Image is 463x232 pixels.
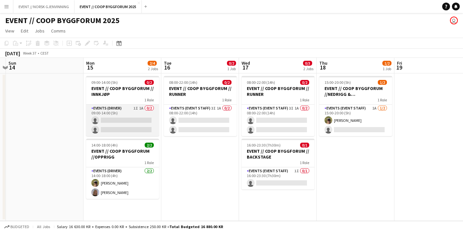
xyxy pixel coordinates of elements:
[36,224,51,229] span: All jobs
[8,60,16,66] span: Sun
[21,51,38,56] span: Week 37
[35,28,45,34] span: Jobs
[148,66,158,71] div: 2 Jobs
[86,167,159,199] app-card-role: Events (Driver)2/214:00-18:00 (4h)[PERSON_NAME][PERSON_NAME]
[396,64,402,71] span: 19
[13,0,74,13] button: EVENT // NORSK GJENVINNING
[91,80,118,85] span: 09:00-14:00 (5h)
[74,0,142,13] button: EVENT // COOP BYGGFORUM 2025
[164,76,237,136] app-job-card: 08:00-22:00 (14h)0/2EVENT // COOP BYGGFORUM // RUNNER1 RoleEvents (Event Staff)3I1A0/208:00-22:00...
[91,143,118,148] span: 14:00-18:00 (4h)
[145,143,154,148] span: 2/2
[86,85,159,97] h3: EVENT // COOP BYGGFORUM // INNKJØP
[144,97,154,102] span: 1 Role
[86,139,159,199] app-job-card: 14:00-18:00 (4h)2/2EVENT // COOP BYGGFORUM //OPPRIGG1 RoleEvents (Driver)2/214:00-18:00 (4h)[PERS...
[51,28,66,34] span: Comms
[382,61,391,66] span: 1/2
[247,80,275,85] span: 08:00-22:00 (14h)
[222,80,231,85] span: 0/2
[242,167,314,189] app-card-role: Events (Event Staff)1I0/116:00-23:30 (7h30m)
[40,51,49,56] div: CEST
[319,60,327,66] span: Thu
[324,80,351,85] span: 15:00-20:00 (5h)
[5,50,20,57] div: [DATE]
[86,60,95,66] span: Mon
[241,64,250,71] span: 17
[3,27,17,35] a: View
[164,105,237,136] app-card-role: Events (Event Staff)3I1A0/208:00-22:00 (14h)
[319,85,392,97] h3: EVENT // COOP BYGGFORUM //NEDRIGG & TILBAKELEVERING
[242,139,314,189] app-job-card: 16:00-23:30 (7h30m)0/1EVENT // COOP BYGGFORUM // BACKSTAGE1 RoleEvents (Event Staff)1I0/116:00-23...
[86,148,159,160] h3: EVENT // COOP BYGGFORUM //OPPRIGG
[397,60,402,66] span: Fri
[18,27,31,35] a: Edit
[318,64,327,71] span: 18
[5,28,14,34] span: View
[383,66,391,71] div: 1 Job
[5,16,120,25] h1: EVENT // COOP BYGGFORUM 2025
[242,60,250,66] span: Wed
[169,224,223,229] span: Total Budgeted 16 880.00 KR
[86,105,159,136] app-card-role: Events (Driver)1I1A0/209:00-14:00 (5h)
[222,97,231,102] span: 1 Role
[7,64,16,71] span: 14
[377,97,387,102] span: 1 Role
[164,60,171,66] span: Tue
[85,64,95,71] span: 15
[21,28,28,34] span: Edit
[247,143,281,148] span: 16:00-23:30 (7h30m)
[144,160,154,165] span: 1 Role
[32,27,47,35] a: Jobs
[163,64,171,71] span: 16
[300,143,309,148] span: 0/1
[319,76,392,136] app-job-card: 15:00-20:00 (5h)1/2EVENT // COOP BYGGFORUM //NEDRIGG & TILBAKELEVERING1 RoleEvents (Event Staff)1...
[378,80,387,85] span: 1/2
[450,17,458,24] app-user-avatar: Rikke Bjørneng
[303,61,312,66] span: 0/3
[227,66,236,71] div: 1 Job
[227,61,236,66] span: 0/2
[169,80,197,85] span: 08:00-22:00 (14h)
[300,160,309,165] span: 1 Role
[48,27,68,35] a: Comms
[242,105,314,136] app-card-role: Events (Event Staff)3I1A0/208:00-22:00 (14h)
[319,105,392,136] app-card-role: Events (Event Staff)1A1/215:00-20:00 (5h)[PERSON_NAME]
[86,76,159,136] app-job-card: 09:00-14:00 (5h)0/2EVENT // COOP BYGGFORUM // INNKJØP1 RoleEvents (Driver)1I1A0/209:00-14:00 (5h)
[242,148,314,160] h3: EVENT // COOP BYGGFORUM // BACKSTAGE
[242,85,314,97] h3: EVENT // COOP BYGGFORUM // RUNNER
[3,223,30,230] button: Budgeted
[145,80,154,85] span: 0/2
[148,61,157,66] span: 2/4
[164,85,237,97] h3: EVENT // COOP BYGGFORUM // RUNNER
[300,97,309,102] span: 1 Role
[57,224,223,229] div: Salary 16 630.00 KR + Expenses 0.00 KR + Subsistence 250.00 KR =
[242,76,314,136] app-job-card: 08:00-22:00 (14h)0/2EVENT // COOP BYGGFORUM // RUNNER1 RoleEvents (Event Staff)3I1A0/208:00-22:00...
[10,225,29,229] span: Budgeted
[303,66,313,71] div: 2 Jobs
[300,80,309,85] span: 0/2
